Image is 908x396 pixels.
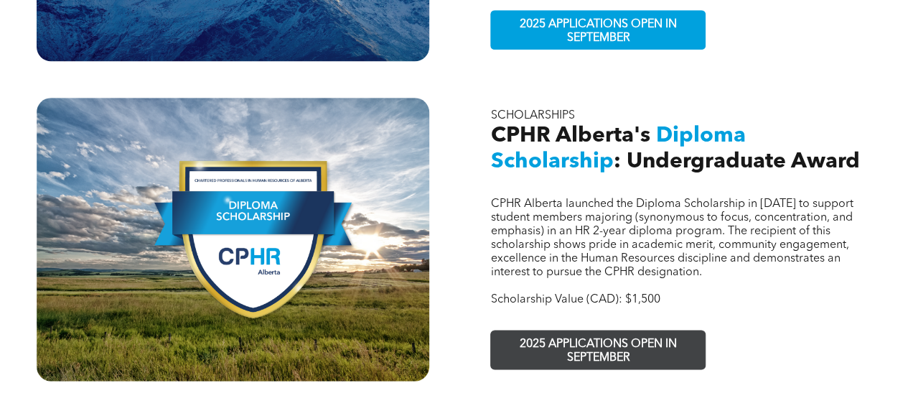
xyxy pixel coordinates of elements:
a: 2025 APPLICATIONS OPEN IN SEPTEMBER [490,330,706,369]
span: 2025 APPLICATIONS OPEN IN SEPTEMBER [493,11,703,52]
span: Scholarship Value (CAD): $1,500 [490,294,660,305]
span: : Undergraduate Award [613,151,859,172]
a: 2025 APPLICATIONS OPEN IN SEPTEMBER [490,10,706,50]
span: CPHR Alberta's [490,125,650,147]
span: SCHOLARSHIPS [490,110,574,121]
span: 2025 APPLICATIONS OPEN IN SEPTEMBER [493,331,703,372]
span: CPHR Alberta launched the Diploma Scholarship in [DATE] to support student members majoring (syno... [490,198,853,278]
